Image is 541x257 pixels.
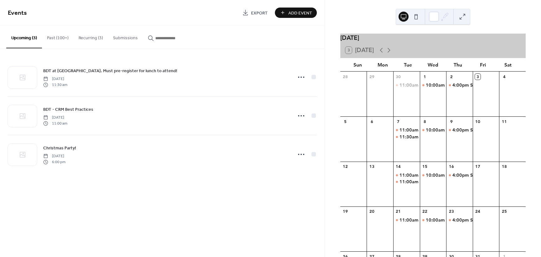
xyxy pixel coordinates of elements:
[43,76,67,82] span: [DATE]
[446,82,513,88] div: Sierra Training Ask Me Anything
[399,82,420,88] span: 11:00am
[8,7,27,19] span: Events
[393,127,420,133] div: Sierra Training Ask Me Anything
[393,134,420,140] div: BDT at Lexington Country Club. Must pre-register for lunch to attend!
[448,74,454,79] div: 2
[369,209,375,214] div: 20
[475,164,481,169] div: 17
[393,172,420,178] div: BDT - CRM Best Practices
[343,209,348,214] div: 19
[369,74,375,79] div: 29
[43,159,65,165] span: 6:00 pm
[343,74,348,79] div: 28
[452,82,470,88] span: 4:00pm
[420,127,446,133] div: Sierra Training Ask Me Anything
[395,74,401,79] div: 30
[43,67,177,74] a: BDT at [GEOGRAPHIC_DATA]. Must pre-register for lunch to attend!
[399,172,420,178] span: 11:00am
[422,74,428,79] div: 1
[420,217,487,223] div: Sierra Training Ask Me Anything
[446,127,473,133] div: Sierra Training Ask Me Anything
[426,172,446,178] span: 10:00am
[446,82,473,88] div: Sierra Training Ask Me Anything
[343,119,348,125] div: 5
[426,82,446,88] span: 10:00am
[399,134,420,140] span: 11:30am
[496,58,521,72] div: Sat
[343,164,348,169] div: 12
[470,127,537,133] div: Sierra Training Ask Me Anything
[345,58,370,72] div: Sun
[422,164,428,169] div: 15
[369,119,375,125] div: 6
[422,209,428,214] div: 22
[426,217,446,223] span: 10:00am
[502,209,507,214] div: 25
[475,74,481,79] div: 3
[395,58,420,72] div: Tue
[452,172,470,178] span: 4:00pm
[446,217,473,223] div: Sierra Training Ask Me Anything
[426,127,446,133] span: 10:00am
[446,58,471,72] div: Thu
[399,127,420,133] span: 11:00am
[108,25,143,48] button: Submissions
[43,68,177,74] span: BDT at [GEOGRAPHIC_DATA]. Must pre-register for lunch to attend!
[43,106,93,113] a: BDT - CRM Best Practices
[393,82,420,88] div: Sierra Training Ask Me Anything
[43,82,67,88] span: 11:30 am
[43,120,67,126] span: 11:00 am
[395,119,401,125] div: 7
[393,217,420,223] div: Sierra Training Ask Me Anything
[420,82,446,88] div: Sierra Training Ask Me Anything
[288,10,312,16] span: Add Event
[502,74,507,79] div: 4
[502,164,507,169] div: 18
[420,127,487,133] div: Sierra Training Ask Me Anything
[470,82,537,88] div: Sierra Training Ask Me Anything
[275,8,317,18] button: Add Event
[399,217,420,223] span: 11:00am
[420,58,446,72] div: Wed
[471,58,496,72] div: Fri
[422,119,428,125] div: 8
[448,119,454,125] div: 9
[475,209,481,214] div: 24
[369,164,375,169] div: 13
[452,127,470,133] span: 4:00pm
[74,25,108,48] button: Recurring (3)
[238,8,272,18] a: Export
[420,179,487,185] div: Sierra Training Ask Me Anything
[446,172,473,178] div: Sierra Training Ask Me Anything
[251,10,268,16] span: Export
[420,172,446,178] div: Sierra Training Ask Me Anything
[370,58,395,72] div: Mon
[452,217,470,223] span: 4:00pm
[43,115,67,120] span: [DATE]
[43,153,65,159] span: [DATE]
[399,179,420,185] span: 11:00am
[448,164,454,169] div: 16
[6,25,42,48] button: Upcoming (3)
[42,25,74,48] button: Past (100+)
[420,82,487,88] div: Sierra Training Ask Me Anything
[395,209,401,214] div: 21
[420,172,473,178] div: BDT - CRM Best Practices
[470,217,537,223] div: Sierra Training Ask Me Anything
[340,34,526,43] div: [DATE]
[446,127,513,133] div: Sierra Training Ask Me Anything
[393,179,420,185] div: Sierra Training Ask Me Anything
[446,172,513,178] div: Sierra Training Ask Me Anything
[502,119,507,125] div: 11
[395,164,401,169] div: 14
[448,209,454,214] div: 23
[470,172,537,178] div: Sierra Training Ask Me Anything
[420,217,446,223] div: Sierra Training Ask Me Anything
[43,144,76,152] a: Christmas Party!
[43,145,76,152] span: Christmas Party!
[475,119,481,125] div: 10
[446,217,513,223] div: Sierra Training Ask Me Anything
